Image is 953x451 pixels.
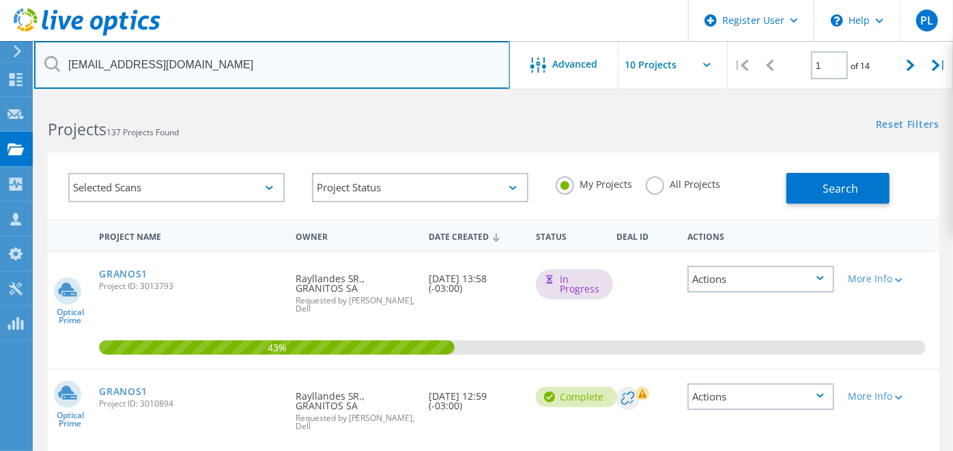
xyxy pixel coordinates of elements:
span: Requested by [PERSON_NAME], Dell [296,414,416,430]
div: | [728,41,756,90]
a: GRANOS1 [99,269,147,279]
div: Project Name [92,223,288,248]
div: | [925,41,953,90]
div: In Progress [536,269,613,299]
span: 137 Projects Found [106,126,179,138]
div: Date Created [423,223,530,249]
div: Actions [687,383,834,410]
div: Deal Id [610,223,681,248]
div: Complete [536,387,617,407]
button: Search [786,173,890,204]
span: Project ID: 3013793 [99,282,281,290]
span: 43% [99,340,455,353]
div: Actions [681,223,841,248]
div: Owner [289,223,423,248]
div: More Info [848,392,905,401]
div: [DATE] 12:59 (-03:00) [423,370,530,424]
span: of 14 [851,60,870,72]
span: Advanced [553,59,598,69]
a: GRANOS1 [99,387,147,396]
div: Status [529,223,610,248]
b: Projects [48,118,106,140]
div: Selected Scans [68,173,285,202]
div: Project Status [312,173,528,202]
span: Optical Prime [48,308,92,325]
a: Reset Filters [876,120,939,131]
div: Actions [687,266,834,292]
div: [DATE] 13:58 (-03:00) [423,252,530,307]
div: Rayllandes SR., GRANITOS SA [289,370,423,444]
label: All Projects [646,176,720,189]
label: My Projects [556,176,632,189]
span: Optical Prime [48,411,92,428]
div: More Info [848,274,905,284]
span: PL [920,15,933,26]
span: Requested by [PERSON_NAME], Dell [296,297,416,313]
a: Live Optics Dashboard [14,29,160,38]
div: Rayllandes SR., GRANITOS SA [289,252,423,327]
span: Project ID: 3010894 [99,400,281,408]
svg: \n [831,14,843,27]
span: Search [823,181,858,196]
input: Search projects by name, owner, ID, company, etc [34,41,510,89]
